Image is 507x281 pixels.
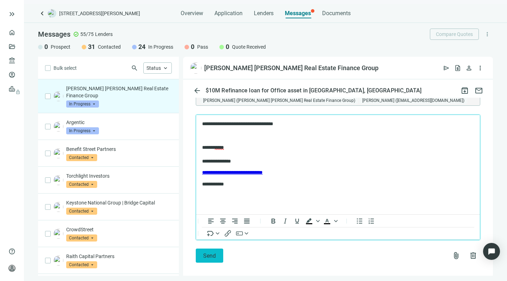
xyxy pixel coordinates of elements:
[279,217,291,225] button: Italic
[254,10,274,17] span: Lenders
[162,65,169,71] span: keyboard_arrow_up
[54,148,63,158] img: f277470a-ef91-4945-a43b-450ea1cd8728
[66,234,97,242] span: Contacted
[359,97,467,104] span: Nathan Elliott (nelliott@manulife.com)
[66,226,172,233] p: CrowdStreet
[8,248,15,255] span: help
[291,217,303,225] button: Underline
[441,62,452,74] button: send
[362,97,464,104] span: [PERSON_NAME] ([EMAIL_ADDRESS][DOMAIN_NAME])
[148,43,173,50] span: In Progress
[303,217,321,225] div: Background color Black
[465,65,472,72] span: person
[54,202,63,212] img: 7802685c-19be-40a1-827d-5baadaeb2f39
[66,154,97,161] span: Contacted
[66,127,99,134] span: In Progress
[190,62,201,74] img: 2ccb5689-915a-4cdb-a248-93808cd13552
[48,9,56,18] img: deal-logo
[54,175,63,185] img: b8509847-6125-4e4b-997a-e03729486436
[54,256,63,265] img: 572b270e-2216-435a-926a-16386fd144ba
[95,31,113,38] span: Lenders
[241,217,253,225] button: Justify
[203,252,216,259] span: Send
[196,115,480,214] iframe: Rich Text Area
[229,217,241,225] button: Align right
[66,172,172,179] p: Torchlight Investors
[66,199,172,206] p: Keystone National Group | Bridge Capital
[66,85,172,99] p: [PERSON_NAME] [PERSON_NAME] Real Estate Finance Group
[232,43,266,50] span: Quote Received
[88,43,95,51] span: 31
[454,65,461,72] span: request_quote
[466,249,480,263] button: delete
[205,217,217,225] button: Align left
[452,251,461,260] span: attach_file
[477,65,484,72] span: more_vert
[430,29,479,40] button: Compare Quotes
[66,253,172,260] p: Raith Capital Partners
[204,87,423,94] div: $10M Refinance loan for Office asset in [GEOGRAPHIC_DATA], [GEOGRAPHIC_DATA]
[469,251,477,260] span: delete
[66,146,172,153] p: Benefit Street Partners
[217,217,229,225] button: Align center
[482,29,493,40] button: more_vert
[59,10,140,17] span: [STREET_ADDRESS][PERSON_NAME]
[80,31,94,38] span: 55/75
[44,43,48,51] span: 0
[138,43,145,51] span: 24
[197,43,208,50] span: Pass
[8,265,15,272] span: person
[38,30,70,38] span: Messages
[66,100,99,108] span: In Progress
[131,65,138,72] span: search
[54,229,63,239] img: fb0dc0c6-b5d2-45fb-a310-cf5bdd72d288
[449,249,463,263] button: attach_file
[484,31,490,37] span: more_vert
[267,217,279,225] button: Bold
[222,229,234,238] button: Insert/edit link
[181,10,203,17] span: Overview
[443,65,450,72] span: send
[452,62,463,74] button: request_quote
[472,84,486,98] button: mail
[66,119,172,126] p: Argentic
[205,229,222,238] button: Insert merge tag
[38,9,46,18] a: keyboard_arrow_left
[321,217,339,225] div: Text color Black
[54,122,63,132] img: c7652aa0-7a0e-4b45-9ad1-551f88ce4c3e
[190,84,204,98] button: arrow_back
[200,97,358,104] span: David Connors (John Hancock Real Estate Finance Group)
[204,64,378,72] div: [PERSON_NAME] [PERSON_NAME] Real Estate Finance Group
[73,31,79,37] span: check_circle
[458,84,472,98] button: archive
[483,243,500,260] div: Open Intercom Messenger
[51,43,70,50] span: Prospect
[322,10,351,17] span: Documents
[226,43,229,51] span: 0
[203,97,355,104] span: [PERSON_NAME] ([PERSON_NAME] [PERSON_NAME] Real Estate Finance Group)
[146,65,161,71] span: Status
[191,43,194,51] span: 0
[353,217,365,225] button: Bullet list
[475,62,486,74] button: more_vert
[461,86,469,95] span: archive
[54,64,77,72] span: Bulk select
[214,10,243,17] span: Application
[8,10,16,18] button: keyboard_double_arrow_right
[66,181,97,188] span: Contacted
[463,62,475,74] button: person
[54,91,63,101] img: 2ccb5689-915a-4cdb-a248-93808cd13552
[285,10,311,17] span: Messages
[196,249,223,263] button: Send
[66,208,97,215] span: Contacted
[98,43,121,50] span: Contacted
[66,261,97,268] span: Contacted
[365,217,377,225] button: Numbered list
[475,86,483,95] span: mail
[193,86,201,95] span: arrow_back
